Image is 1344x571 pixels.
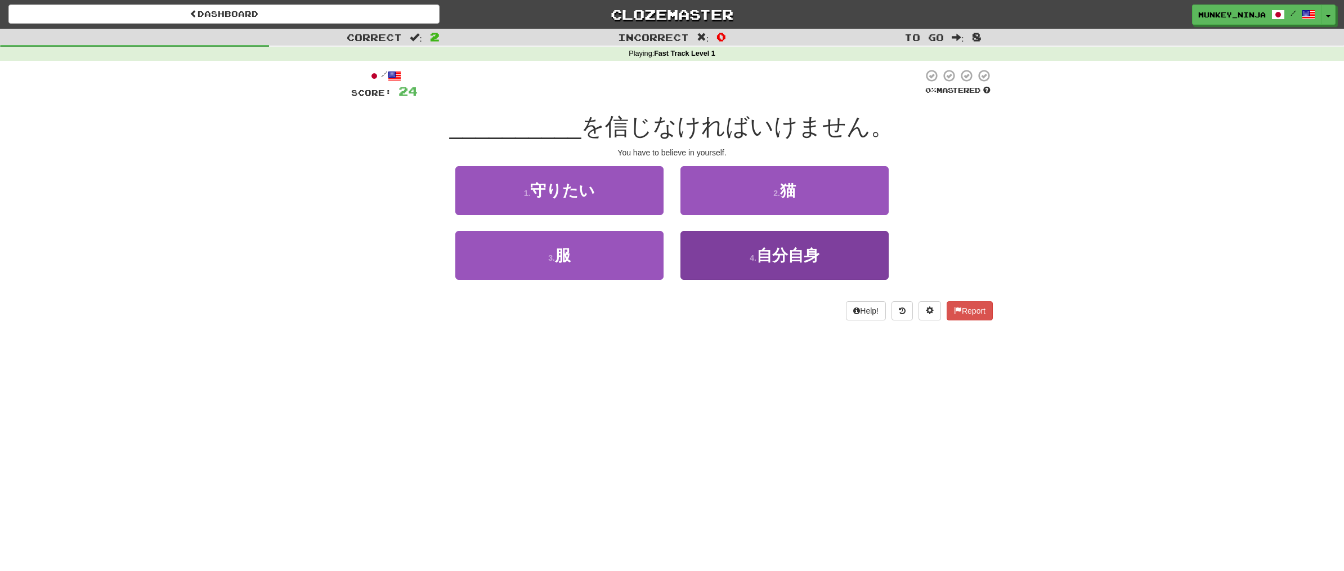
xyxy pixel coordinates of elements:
a: munkey_ninja / [1192,5,1321,25]
a: Clozemaster [456,5,888,24]
strong: Fast Track Level 1 [654,50,715,57]
span: Score: [351,88,392,97]
span: To go [904,32,944,43]
span: / [1291,9,1296,17]
span: 自分自身 [756,247,819,264]
div: / [351,69,418,83]
div: You have to believe in yourself. [351,147,993,158]
button: Round history (alt+y) [891,301,913,320]
div: Mastered [923,86,993,96]
span: 0 [716,30,726,43]
span: 守りたい [530,182,595,199]
span: Correct [347,32,402,43]
button: 4.自分自身 [680,231,889,280]
span: : [952,33,964,42]
span: Incorrect [618,32,689,43]
span: を信じなければいけません。 [581,113,894,140]
span: 0 % [925,86,937,95]
small: 4 . [750,253,756,262]
small: 2 . [773,189,780,198]
span: munkey_ninja [1198,10,1266,20]
a: Dashboard [8,5,440,24]
small: 1 . [524,189,531,198]
small: 3 . [548,253,555,262]
span: : [697,33,709,42]
button: 3.服 [455,231,664,280]
span: 24 [398,84,418,98]
button: Report [947,301,993,320]
span: 服 [555,247,571,264]
button: Help! [846,301,886,320]
span: 2 [430,30,440,43]
span: 8 [972,30,982,43]
button: 1.守りたい [455,166,664,215]
span: : [410,33,422,42]
button: 2.猫 [680,166,889,215]
span: 猫 [780,182,796,199]
span: __________ [450,113,581,140]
